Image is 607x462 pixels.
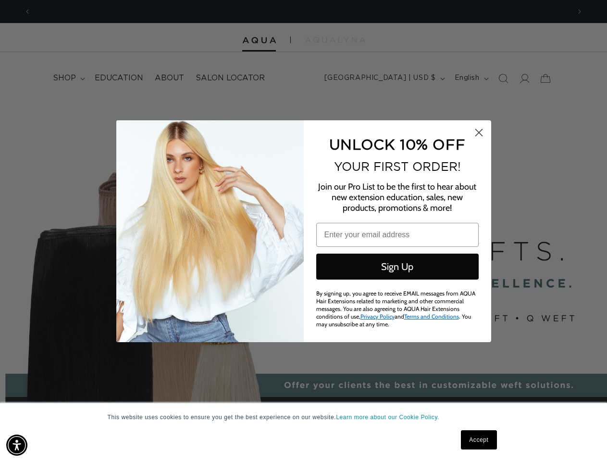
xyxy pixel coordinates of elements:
[360,313,395,320] a: Privacy Policy
[116,120,304,342] img: daab8b0d-f573-4e8c-a4d0-05ad8d765127.png
[559,416,607,462] iframe: Chat Widget
[471,124,487,141] button: Close dialog
[318,181,476,213] span: Join our Pro List to be the first to hear about new extension education, sales, new products, pro...
[329,136,465,152] span: UNLOCK 10% OFF
[316,290,475,328] span: By signing up, you agree to receive EMAIL messages from AQUA Hair Extensions related to marketing...
[336,414,439,421] a: Learn more about our Cookie Policy.
[461,430,496,449] a: Accept
[334,160,461,173] span: YOUR FIRST ORDER!
[6,435,27,456] div: Accessibility Menu
[316,254,479,280] button: Sign Up
[404,313,459,320] a: Terms and Conditions
[108,413,500,422] p: This website uses cookies to ensure you get the best experience on our website.
[316,223,479,247] input: Enter your email address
